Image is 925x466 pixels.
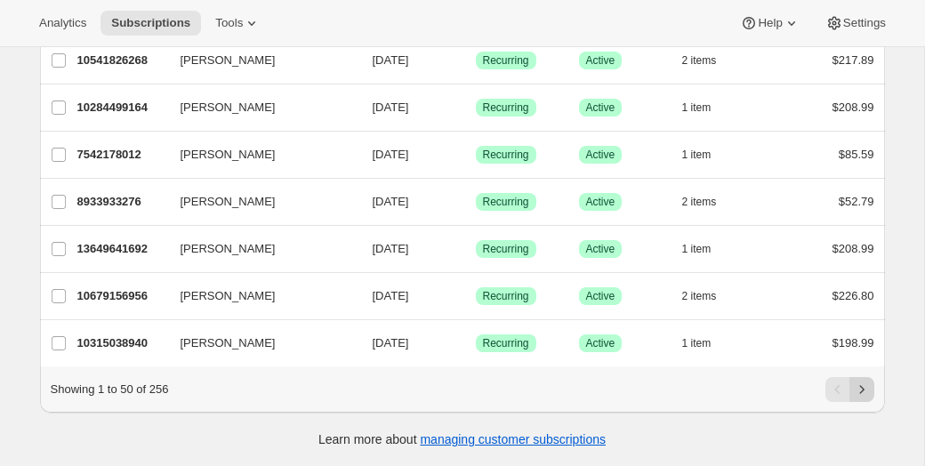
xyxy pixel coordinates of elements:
span: [DATE] [373,289,409,302]
span: Active [586,148,615,162]
p: 10679156956 [77,287,166,305]
span: Active [586,100,615,115]
span: [PERSON_NAME] [181,240,276,258]
button: [PERSON_NAME] [170,329,348,358]
span: [PERSON_NAME] [181,99,276,116]
button: Next [849,377,874,402]
div: 10541826268[PERSON_NAME][DATE]SuccessRecurringSuccessActive2 items$217.89 [77,48,874,73]
p: 8933933276 [77,193,166,211]
a: managing customer subscriptions [420,432,606,446]
span: $52.79 [839,195,874,208]
button: 2 items [682,48,736,73]
span: $208.99 [832,100,874,114]
button: Subscriptions [101,11,201,36]
span: Recurring [483,242,529,256]
span: [PERSON_NAME] [181,287,276,305]
span: $226.80 [832,289,874,302]
span: Active [586,336,615,350]
div: 10284499164[PERSON_NAME][DATE]SuccessRecurringSuccessActive1 item$208.99 [77,95,874,120]
span: Help [758,16,782,30]
span: [DATE] [373,336,409,349]
span: Analytics [39,16,86,30]
p: 7542178012 [77,146,166,164]
button: Tools [205,11,271,36]
span: Recurring [483,289,529,303]
span: $85.59 [839,148,874,161]
span: Recurring [483,53,529,68]
button: [PERSON_NAME] [170,93,348,122]
span: Active [586,242,615,256]
span: Active [586,289,615,303]
span: [DATE] [373,242,409,255]
button: [PERSON_NAME] [170,282,348,310]
span: [DATE] [373,195,409,208]
button: 1 item [682,142,731,167]
button: [PERSON_NAME] [170,235,348,263]
span: $217.89 [832,53,874,67]
span: 2 items [682,53,717,68]
div: 10315038940[PERSON_NAME][DATE]SuccessRecurringSuccessActive1 item$198.99 [77,331,874,356]
button: [PERSON_NAME] [170,46,348,75]
span: [PERSON_NAME] [181,193,276,211]
span: [PERSON_NAME] [181,334,276,352]
span: $208.99 [832,242,874,255]
p: Showing 1 to 50 of 256 [51,381,169,398]
span: 1 item [682,100,712,115]
span: [PERSON_NAME] [181,52,276,69]
span: [DATE] [373,148,409,161]
button: [PERSON_NAME] [170,141,348,169]
p: 10284499164 [77,99,166,116]
span: Tools [215,16,243,30]
button: 1 item [682,95,731,120]
span: Settings [843,16,886,30]
span: 1 item [682,242,712,256]
p: 13649641692 [77,240,166,258]
span: $198.99 [832,336,874,349]
span: 1 item [682,148,712,162]
button: Settings [815,11,897,36]
button: 1 item [682,237,731,261]
button: 2 items [682,284,736,309]
button: 1 item [682,331,731,356]
span: Recurring [483,100,529,115]
div: 10679156956[PERSON_NAME][DATE]SuccessRecurringSuccessActive2 items$226.80 [77,284,874,309]
span: [PERSON_NAME] [181,146,276,164]
span: Recurring [483,195,529,209]
div: 7542178012[PERSON_NAME][DATE]SuccessRecurringSuccessActive1 item$85.59 [77,142,874,167]
p: 10541826268 [77,52,166,69]
span: [DATE] [373,100,409,114]
p: Learn more about [318,430,606,448]
span: Recurring [483,148,529,162]
span: Recurring [483,336,529,350]
span: 2 items [682,195,717,209]
button: Analytics [28,11,97,36]
p: 10315038940 [77,334,166,352]
button: 2 items [682,189,736,214]
button: [PERSON_NAME] [170,188,348,216]
span: [DATE] [373,53,409,67]
span: Active [586,195,615,209]
div: 13649641692[PERSON_NAME][DATE]SuccessRecurringSuccessActive1 item$208.99 [77,237,874,261]
nav: Pagination [825,377,874,402]
span: 1 item [682,336,712,350]
button: Help [729,11,810,36]
span: 2 items [682,289,717,303]
div: 8933933276[PERSON_NAME][DATE]SuccessRecurringSuccessActive2 items$52.79 [77,189,874,214]
span: Subscriptions [111,16,190,30]
span: Active [586,53,615,68]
